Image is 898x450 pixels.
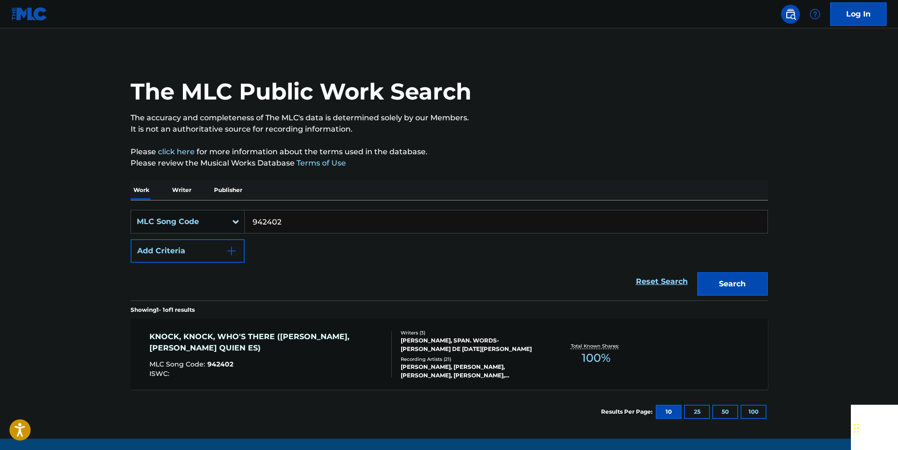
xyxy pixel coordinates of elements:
div: KNOCK, KNOCK, WHO'S THERE ([PERSON_NAME], [PERSON_NAME] QUIEN ES) [149,331,384,354]
img: MLC Logo [11,7,48,21]
p: The accuracy and completeness of The MLC's data is determined solely by our Members. [131,112,768,124]
img: help [809,8,821,20]
img: search [785,8,796,20]
button: Add Criteria [131,239,245,263]
p: Total Known Shares: [571,342,621,350]
button: 50 [712,405,738,419]
span: ISWC : [149,369,172,378]
h1: The MLC Public Work Search [131,77,471,106]
div: Recording Artists ( 21 ) [401,356,543,363]
a: KNOCK, KNOCK, WHO'S THERE ([PERSON_NAME], [PERSON_NAME] QUIEN ES)MLC Song Code:942402ISWC:Writers... [131,319,768,390]
span: MLC Song Code : [149,360,207,368]
button: Search [697,272,768,296]
div: Help [806,5,824,24]
a: Reset Search [631,271,692,292]
div: Writers ( 3 ) [401,329,543,336]
p: Publisher [211,180,245,200]
form: Search Form [131,210,768,300]
a: Terms of Use [295,158,346,167]
p: It is not an authoritative source for recording information. [131,124,768,135]
p: Showing 1 - 1 of 1 results [131,306,195,314]
p: Work [131,180,152,200]
img: 9d2ae6d4665cec9f34b9.svg [226,245,237,257]
p: Please for more information about the terms used in the database. [131,146,768,158]
span: 100 % [582,350,610,367]
a: Public Search [781,5,800,24]
a: click here [158,147,195,156]
iframe: Chat Widget [851,405,898,450]
p: Please review the Musical Works Database [131,158,768,169]
span: 942402 [207,360,233,368]
div: [PERSON_NAME], SPAN. WORDS-[PERSON_NAME] DE [DATE][PERSON_NAME] [401,336,543,353]
a: Log In [830,2,887,26]
div: [PERSON_NAME], [PERSON_NAME], [PERSON_NAME], [PERSON_NAME], [PERSON_NAME] [401,363,543,380]
p: Results Per Page: [601,408,655,416]
button: 100 [741,405,766,419]
button: 10 [656,405,682,419]
button: 25 [684,405,710,419]
p: Writer [169,180,194,200]
div: Drag [854,414,859,442]
div: MLC Song Code [137,216,222,227]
